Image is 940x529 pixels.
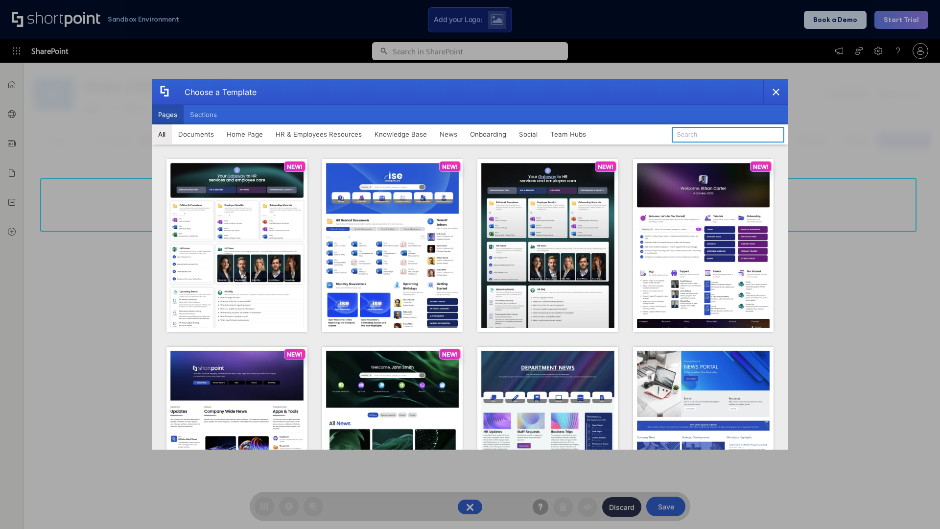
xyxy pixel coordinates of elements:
p: NEW! [287,351,303,358]
button: Team Hubs [544,124,592,144]
button: Social [513,124,544,144]
p: NEW! [442,351,458,358]
button: All [152,124,172,144]
p: NEW! [598,163,613,170]
p: NEW! [753,163,769,170]
p: NEW! [442,163,458,170]
button: HR & Employees Resources [269,124,368,144]
div: Choose a Template [177,80,257,104]
button: Sections [184,105,223,124]
button: Knowledge Base [368,124,433,144]
button: Documents [172,124,220,144]
input: Search [672,127,784,143]
p: NEW! [287,163,303,170]
iframe: Chat Widget [764,415,940,529]
button: Home Page [220,124,269,144]
button: Pages [152,105,184,124]
div: template selector [152,79,788,450]
button: News [433,124,464,144]
button: Onboarding [464,124,513,144]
